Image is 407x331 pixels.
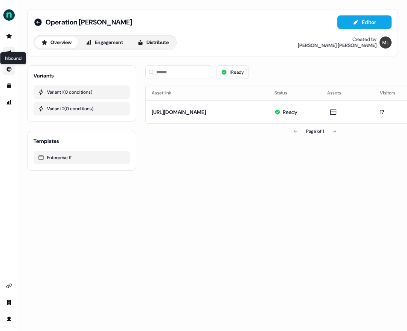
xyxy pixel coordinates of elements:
a: Go to attribution [3,96,15,108]
div: Variants [34,72,54,79]
button: Distribute [131,36,175,49]
a: Go to team [3,296,15,308]
a: Go to templates [3,80,15,92]
a: Go to outbound experience [3,47,15,59]
a: Go to integrations [3,280,15,292]
button: Engagement [79,36,130,49]
div: Variant 2 ( 0 conditions ) [38,105,125,112]
div: [PERSON_NAME] [PERSON_NAME] [298,43,377,49]
button: Editor [337,15,392,29]
button: [URL][DOMAIN_NAME] [152,108,206,116]
div: Variant 1 ( 0 conditions ) [38,88,125,96]
a: Go to Inbound [3,63,15,75]
button: Visitors [380,86,404,100]
a: Editor [337,19,392,27]
span: Operation [PERSON_NAME] [46,18,132,27]
div: Ready [283,108,297,116]
button: 1Ready [216,65,249,79]
th: Asset link [146,85,268,100]
a: Go to profile [3,313,15,325]
a: Go to prospects [3,30,15,42]
div: Enterprise IT [38,154,125,161]
button: Overview [35,36,78,49]
button: Status [274,86,296,100]
div: Created by [352,36,377,43]
div: Page 1 of 1 [306,128,324,135]
img: Megan [380,36,392,49]
th: Assets [321,85,374,100]
div: Templates [34,137,59,145]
